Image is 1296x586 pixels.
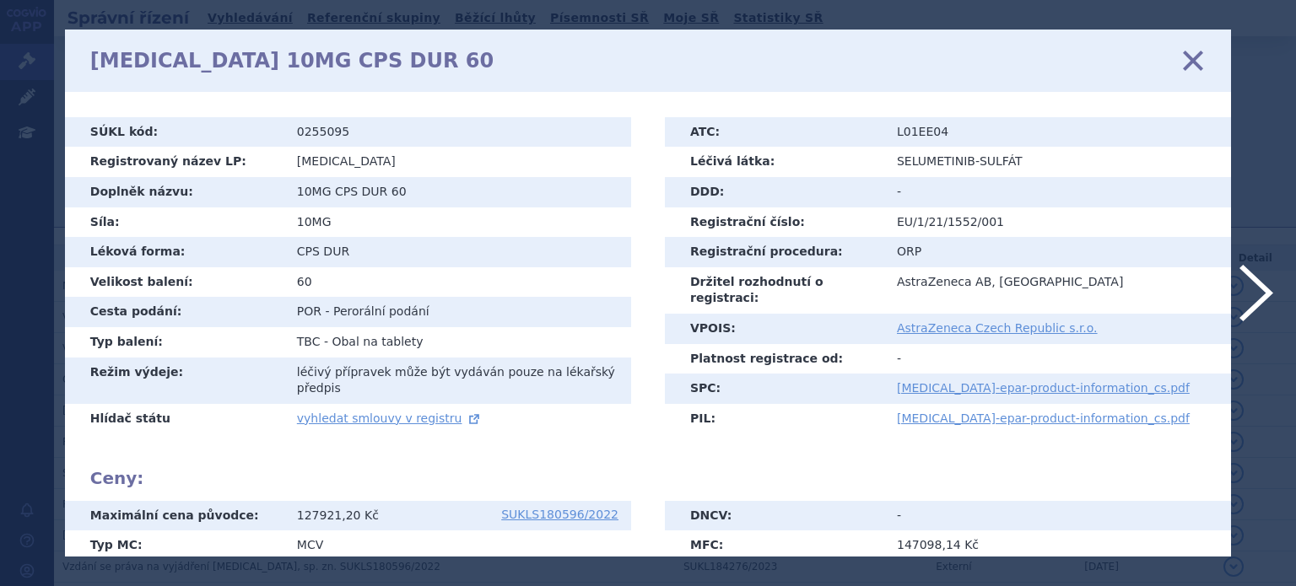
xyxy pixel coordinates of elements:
a: AstraZeneca Czech Republic s.r.o. [897,321,1098,335]
th: DDD: [665,177,884,207]
p: maximální cena výrobce (MCV) nebo oznámená cena původce (OP) [90,556,272,583]
td: SELUMETINIB-SULFÁT [884,147,1231,177]
th: Síla: [65,207,284,238]
a: zavřít [1180,48,1206,73]
td: EU/1/21/1552/001 [884,207,1231,238]
td: 10MG [284,207,631,238]
th: Doplněk názvu: [65,177,284,207]
th: MFC: [665,530,884,576]
span: Obal na tablety [332,335,423,348]
th: Léková forma: [65,237,284,267]
a: [MEDICAL_DATA]-epar-product-information_cs.pdf [897,381,1190,395]
th: Typ balení: [65,327,284,358]
th: VPOIS: [665,314,884,344]
td: 10MG CPS DUR 60 [284,177,631,207]
th: PIL: [665,404,884,434]
th: Registrační číslo: [665,207,884,238]
span: POR [297,304,321,318]
td: 60 [284,267,631,298]
th: ATC: [665,117,884,148]
a: [MEDICAL_DATA]-epar-product-information_cs.pdf [897,411,1190,425]
td: - [884,344,1231,374]
td: L01EE04 [884,117,1231,148]
span: - [325,304,329,318]
th: DNCV: [665,501,884,531]
span: TBC [297,335,321,348]
h2: Ceny: [90,468,1206,488]
td: 147098,14 Kč [884,530,1231,576]
th: Velikost balení: [65,267,284,298]
th: Registrovaný název LP: [65,147,284,177]
span: Perorální podání [333,304,429,318]
span: vyhledat smlouvy v registru [297,411,462,425]
th: SÚKL kód: [65,117,284,148]
h1: [MEDICAL_DATA] 10MG CPS DUR 60 [90,49,494,73]
td: - [884,501,1231,531]
td: - [884,177,1231,207]
span: 127921,20 Kč [297,508,379,522]
td: ORP [884,237,1231,267]
th: Registrační procedura: [665,237,884,267]
td: AstraZeneca AB, [GEOGRAPHIC_DATA] [884,267,1231,314]
p: maximální finální cena [690,556,872,569]
td: CPS DUR [284,237,631,267]
td: 0255095 [284,117,631,148]
td: [MEDICAL_DATA] [284,147,631,177]
th: Platnost registrace od: [665,344,884,374]
th: Maximální cena původce: [65,501,284,531]
a: SUKLS180596/2022 [501,508,618,520]
span: - [324,335,328,348]
th: SPC: [665,374,884,404]
th: Hlídač státu [65,404,284,434]
th: Držitel rozhodnutí o registraci: [665,267,884,314]
th: Režim výdeje: [65,358,284,404]
a: vyhledat smlouvy v registru [297,411,483,425]
th: Léčivá látka: [665,147,884,177]
td: léčivý přípravek může být vydáván pouze na lékařský předpis [284,358,631,404]
th: Cesta podání: [65,297,284,327]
